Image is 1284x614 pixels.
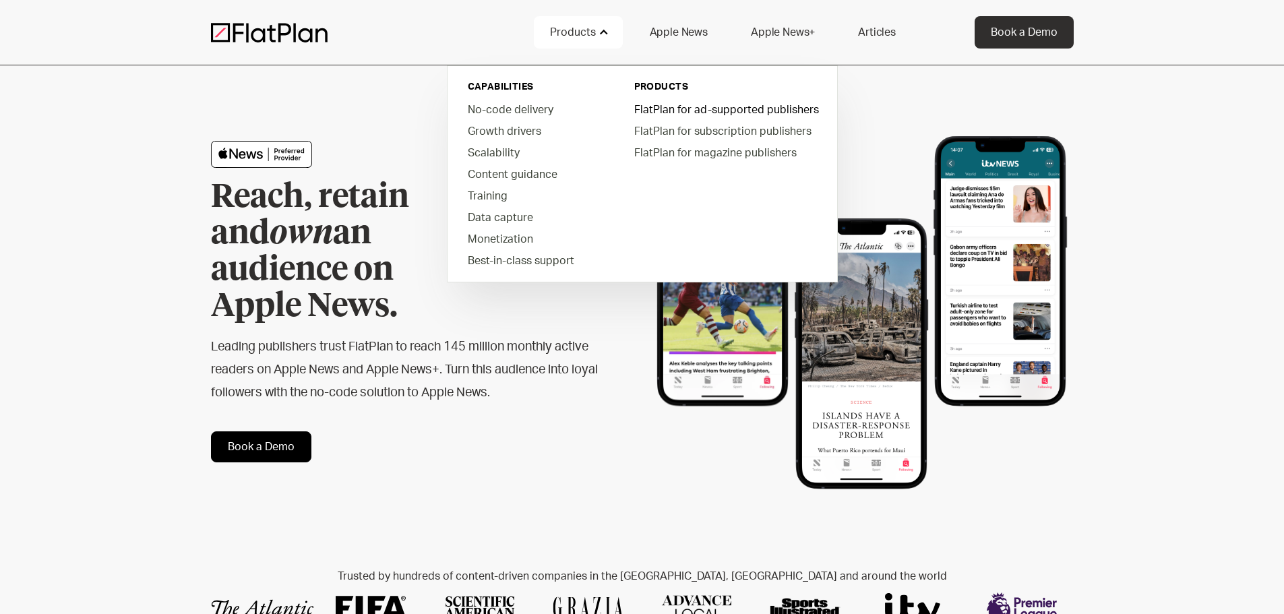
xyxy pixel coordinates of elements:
div: Products [534,16,623,49]
a: FlatPlan for subscription publishers [623,120,828,142]
div: PRODUCTS [634,80,817,94]
a: Apple News+ [735,16,831,49]
a: Apple News [634,16,724,49]
a: Articles [842,16,912,49]
a: Book a Demo [975,16,1074,49]
div: Book a Demo [991,24,1058,40]
a: Training [457,185,610,206]
a: No-code delivery [457,98,610,120]
h2: Trusted by hundreds of content-driven companies in the [GEOGRAPHIC_DATA], [GEOGRAPHIC_DATA] and a... [211,570,1074,583]
nav: Products [447,61,838,282]
a: FlatPlan for ad-supported publishers [623,98,828,120]
a: Growth drivers [457,120,610,142]
em: own [270,218,333,250]
a: FlatPlan for magazine publishers [623,142,828,163]
a: Best-in-class support [457,249,610,271]
a: Scalability [457,142,610,163]
div: Products [550,24,596,40]
h2: Leading publishers trust FlatPlan to reach 145 million monthly active readers on Apple News and A... [211,336,599,404]
a: Book a Demo [211,431,311,462]
a: Monetization [457,228,610,249]
a: Content guidance [457,163,610,185]
h1: Reach, retain and an audience on Apple News. [211,179,487,325]
a: Data capture [457,206,610,228]
div: capabilities [468,80,599,94]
